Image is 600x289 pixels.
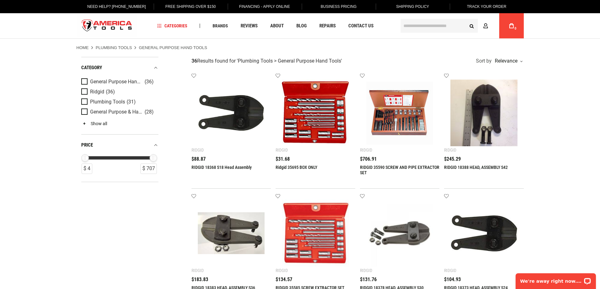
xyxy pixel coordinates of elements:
[81,108,157,115] a: General Purpose & Hand Tools (28)
[198,80,265,147] img: RIDGID 18368 S18 Head Assembly
[396,4,429,9] span: Shipping Policy
[450,80,517,147] img: RIDGID 18388 HEAD, ASSEMBLY S42
[145,109,154,115] span: (28)
[191,58,197,64] strong: 36
[296,24,307,28] span: Blog
[267,22,287,30] a: About
[106,89,115,95] span: (36)
[493,58,522,64] div: Relevance
[77,45,89,51] a: Home
[77,14,138,38] a: store logo
[444,147,456,153] div: Ridgid
[145,79,154,85] span: (36)
[346,22,376,30] a: Contact Us
[360,165,439,175] a: RIDGID 35590 SCREW AND PIPE EXTRACTOR SET
[276,147,288,153] div: Ridgid
[90,99,125,105] span: Plumbing Tools
[360,157,377,162] span: $706.91
[139,45,207,50] strong: General Purpose Hand Tools
[444,277,461,282] span: $104.93
[466,20,478,32] button: Search
[282,80,349,147] img: Ridgid 35695 BOX ONLY
[213,24,228,28] span: Brands
[270,24,284,28] span: About
[191,277,208,282] span: $183.83
[127,99,136,105] span: (31)
[81,57,158,182] div: Product Filters
[238,22,260,30] a: Reviews
[276,268,288,273] div: Ridgid
[366,80,433,147] img: RIDGID 35590 SCREW AND PIPE EXTRACTOR SET
[444,165,508,170] a: RIDGID 18388 HEAD, ASSEMBLY S42
[366,200,433,267] img: RIDGID 18378 HEAD, ASSEMBLY S30
[90,79,143,85] span: General Purpose Hand Tools
[317,22,339,30] a: Repairs
[191,58,342,64] div: Results found for ' '
[511,269,600,289] iframe: LiveChat chat widget
[360,147,372,153] div: Ridgid
[506,13,517,38] a: 0
[276,157,290,162] span: $31.68
[154,22,190,30] a: Categories
[191,268,204,273] div: Ridgid
[515,27,517,30] span: 0
[81,98,157,105] a: Plumbing Tools (31)
[140,164,157,174] div: $ 707
[241,24,258,28] span: Reviews
[198,200,265,267] img: RIDGID 18383 HEAD, ASSEMBLY S36
[319,24,336,28] span: Repairs
[90,109,143,115] span: General Purpose & Hand Tools
[191,147,204,153] div: Ridgid
[360,277,377,282] span: $131.76
[90,89,104,95] span: Ridgid
[81,78,157,85] a: General Purpose Hand Tools (36)
[450,200,517,267] img: RIDGID 18373 HEAD, ASSEMBLY S24
[276,165,317,170] a: Ridgid 35695 BOX ONLY
[348,24,374,28] span: Contact Us
[191,157,206,162] span: $88.87
[191,165,252,170] a: RIDGID 18368 S18 Head Assembly
[276,277,292,282] span: $134.57
[81,64,158,72] div: category
[82,164,92,174] div: $ 4
[81,141,158,149] div: price
[360,268,372,273] div: Ridgid
[81,121,107,126] a: Show all
[81,88,157,95] a: Ridgid (36)
[157,24,187,28] span: Categories
[210,22,231,30] a: Brands
[282,200,349,267] img: RIDGID 35585 SCREW EXTRACTOR SET
[238,58,341,64] span: Plumbing Tools > General Purpose Hand Tools
[77,14,138,38] img: America Tools
[294,22,310,30] a: Blog
[444,157,461,162] span: $245.29
[444,268,456,273] div: Ridgid
[476,58,492,64] span: Sort by
[96,45,132,51] a: Plumbing Tools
